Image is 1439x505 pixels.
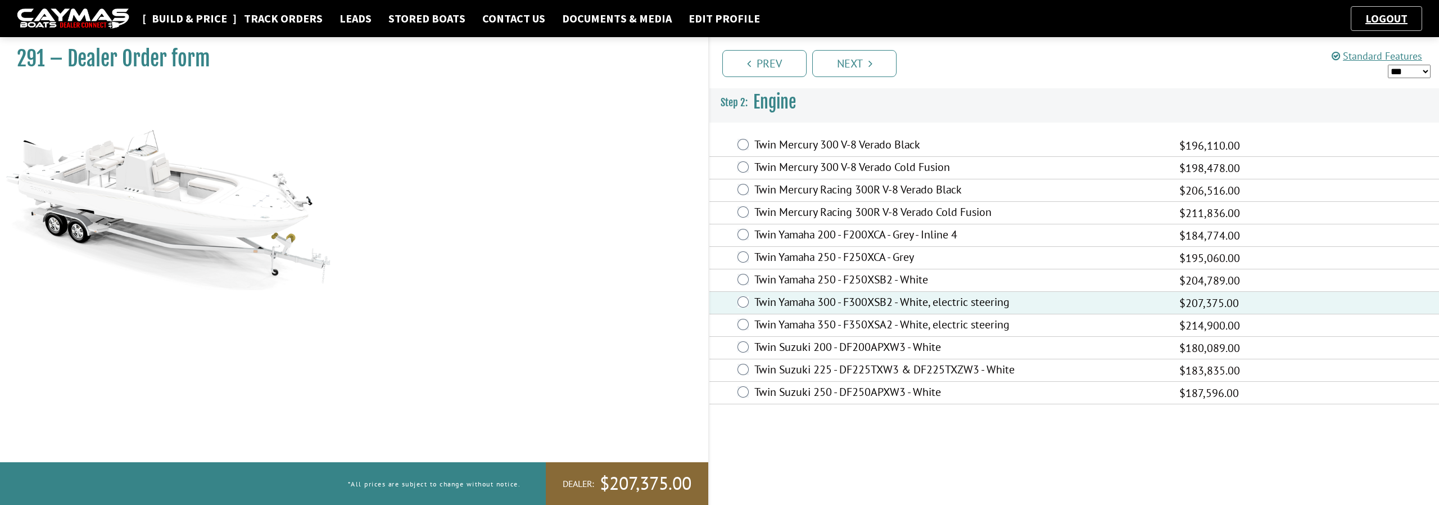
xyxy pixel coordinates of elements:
span: $183,835.00 [1179,362,1240,379]
h1: 291 – Dealer Order form [17,46,680,71]
span: $195,060.00 [1179,250,1240,267]
ul: Pagination [719,48,1439,77]
a: Build & Price [146,11,233,26]
label: Twin Yamaha 350 - F350XSA2 - White, electric steering [754,318,1165,334]
img: caymas-dealer-connect-2ed40d3bc7270c1d8d7ffb4b79bf05adc795679939227970def78ec6f6c03838.gif [17,8,129,29]
a: Leads [334,11,377,26]
a: Logout [1360,11,1413,25]
a: Documents & Media [556,11,677,26]
span: $207,375.00 [1179,295,1239,312]
span: $196,110.00 [1179,137,1240,154]
span: $187,596.00 [1179,385,1239,402]
label: Twin Yamaha 250 - F250XSB2 - White [754,273,1165,289]
label: Twin Mercury Racing 300R V-8 Verado Black [754,183,1165,199]
span: $214,900.00 [1179,317,1240,334]
a: Dealer:$207,375.00 [546,462,708,505]
span: $180,089.00 [1179,340,1240,357]
label: Twin Mercury Racing 300R V-8 Verado Cold Fusion [754,205,1165,222]
label: Twin Mercury 300 V-8 Verado Black [754,138,1165,154]
a: Prev [722,50,807,77]
span: $204,789.00 [1179,272,1240,289]
span: $184,774.00 [1179,227,1240,244]
span: $207,375.00 [600,472,691,495]
span: Dealer: [563,478,594,490]
h3: Engine [709,82,1439,123]
label: Twin Suzuki 225 - DF225TXW3 & DF225TXZW3 - White [754,363,1165,379]
span: $206,516.00 [1179,182,1240,199]
a: Next [812,50,897,77]
label: Twin Yamaha 300 - F300XSB2 - White, electric steering [754,295,1165,312]
a: Contact Us [477,11,551,26]
a: Standard Features [1332,49,1422,62]
label: Twin Yamaha 250 - F250XCA - Grey [754,250,1165,267]
span: $211,836.00 [1179,205,1240,222]
a: Stored Boats [383,11,471,26]
label: Twin Yamaha 200 - F200XCA - Grey - Inline 4 [754,228,1165,244]
label: Twin Suzuki 200 - DF200APXW3 - White [754,340,1165,357]
a: Track Orders [238,11,328,26]
p: *All prices are subject to change without notice. [348,475,521,493]
a: Edit Profile [683,11,766,26]
label: Twin Mercury 300 V-8 Verado Cold Fusion [754,160,1165,177]
label: Twin Suzuki 250 - DF250APXW3 - White [754,385,1165,402]
span: $198,478.00 [1179,160,1240,177]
